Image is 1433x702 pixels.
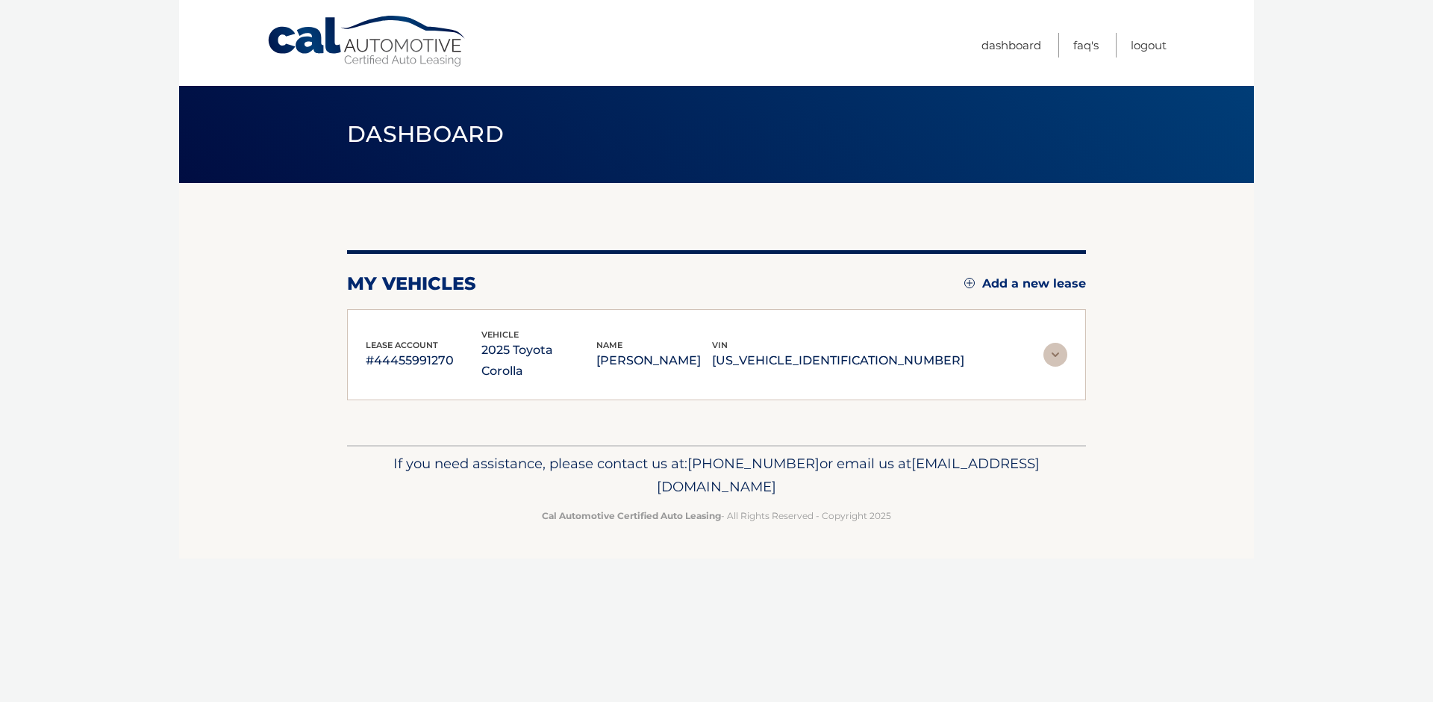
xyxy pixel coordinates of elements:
p: - All Rights Reserved - Copyright 2025 [357,508,1076,524]
strong: Cal Automotive Certified Auto Leasing [542,510,721,521]
a: Add a new lease [964,276,1086,291]
img: add.svg [964,278,975,288]
span: [PHONE_NUMBER] [687,455,819,472]
span: lease account [366,340,438,350]
a: Logout [1131,33,1167,58]
p: [US_VEHICLE_IDENTIFICATION_NUMBER] [712,350,964,371]
h2: my vehicles [347,273,476,295]
a: Cal Automotive [266,15,468,68]
span: name [596,340,622,350]
p: If you need assistance, please contact us at: or email us at [357,452,1076,500]
p: #44455991270 [366,350,481,371]
img: accordion-rest.svg [1043,343,1067,367]
span: vin [712,340,728,350]
span: vehicle [481,329,519,340]
a: Dashboard [981,33,1041,58]
span: Dashboard [347,120,504,148]
p: 2025 Toyota Corolla [481,340,597,382]
a: FAQ's [1073,33,1099,58]
p: [PERSON_NAME] [596,350,712,371]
